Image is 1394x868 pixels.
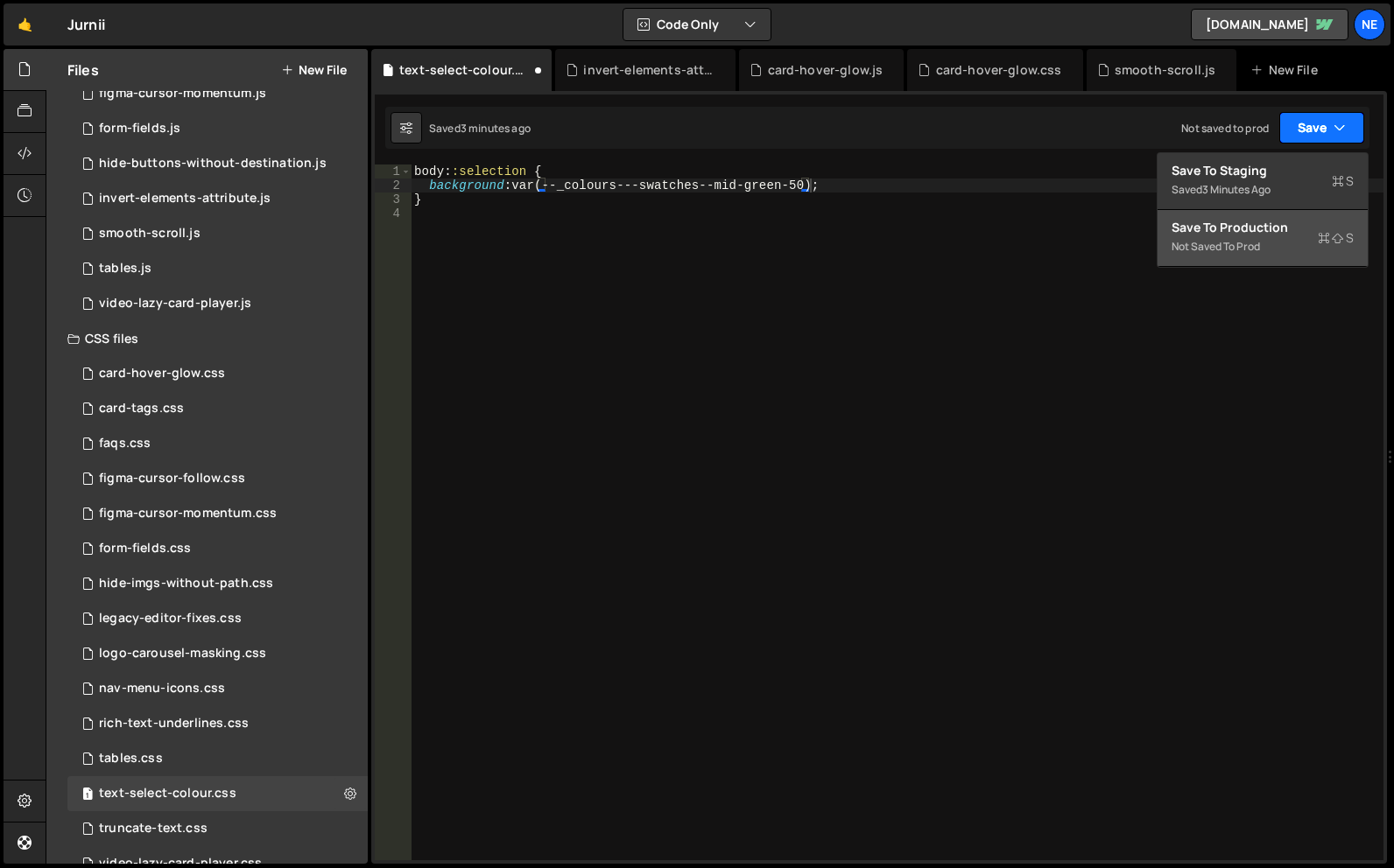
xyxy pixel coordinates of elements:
[67,76,368,111] div: 16694/47251.js
[1191,9,1348,40] a: [DOMAIN_NAME]
[67,741,368,776] div: 16694/47249.css
[1115,61,1216,79] div: smooth-scroll.js
[67,706,368,741] div: 16694/45610.css
[67,146,368,181] div: 16694/45914.js
[1332,172,1354,190] span: S
[99,226,201,241] div: smooth-scroll.js
[67,286,368,321] div: 16694/45896.js
[67,111,368,146] div: 16694/45608.js
[67,181,368,216] div: 16694/46553.js
[67,776,368,811] div: 16694/47812.css
[1279,112,1364,143] button: Save
[99,156,327,171] div: hide-buttons-without-destination.js
[67,426,368,461] div: 16694/45746.css
[99,646,266,661] div: logo-carousel-masking.css
[99,366,225,381] div: card-hover-glow.css
[99,506,277,521] div: figma-cursor-momentum.css
[99,86,266,101] div: figma-cursor-momentum.js
[82,788,93,802] span: 1
[1172,219,1354,236] div: Save to Production
[375,206,412,220] div: 4
[99,541,191,556] div: form-fields.css
[1172,162,1354,179] div: Save to Staging
[99,261,151,276] div: tables.js
[67,496,368,531] div: 16694/47252.css
[67,216,368,251] div: 16694/45609.js
[399,61,531,79] div: text-select-colour.css
[4,3,46,45] a: 🤙
[99,821,208,836] div: truncate-text.css
[1202,182,1271,197] div: 3 minutes ago
[67,60,99,80] h2: Files
[1172,236,1354,257] div: Not saved to prod
[99,681,225,696] div: nav-menu-icons.css
[936,61,1062,79] div: card-hover-glow.css
[67,461,368,496] div: 16694/46743.css
[67,636,368,671] div: 16694/45729.css
[1318,229,1354,247] span: S
[1158,153,1368,210] button: Save to StagingS Saved3 minutes ago
[67,601,368,636] div: 16694/47139.css
[99,786,236,801] div: text-select-colour.css
[67,566,368,601] div: 16694/46846.css
[281,63,347,77] button: New File
[99,121,180,136] div: form-fields.js
[99,191,271,206] div: invert-elements-attribute.js
[67,391,368,426] div: 16694/46845.css
[429,121,531,136] div: Saved
[99,611,242,626] div: legacy-editor-fixes.css
[67,671,368,706] div: 16694/46218.css
[99,401,184,416] div: card-tags.css
[1181,121,1269,136] div: Not saved to prod
[67,14,105,35] div: Jurnii
[99,576,273,591] div: hide-imgs-without-path.css
[46,321,368,356] div: CSS files
[99,471,245,486] div: figma-cursor-follow.css
[461,121,531,136] div: 3 minutes ago
[375,178,412,192] div: 2
[583,61,715,79] div: invert-elements-attribute.js
[67,531,368,566] div: 16694/45748.css
[67,356,368,391] div: 16694/47633.css
[623,9,771,40] button: Code Only
[99,751,163,766] div: tables.css
[1172,179,1354,200] div: Saved
[67,251,368,286] div: 16694/47250.js
[375,192,412,206] div: 3
[99,436,151,451] div: faqs.css
[99,296,251,311] div: video-lazy-card-player.js
[99,716,249,731] div: rich-text-underlines.css
[67,811,368,846] div: 16694/45728.css
[1354,9,1385,40] a: Ne
[1158,210,1368,267] button: Save to ProductionS Not saved to prod
[375,164,412,178] div: 1
[1250,61,1324,79] div: New File
[768,61,884,79] div: card-hover-glow.js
